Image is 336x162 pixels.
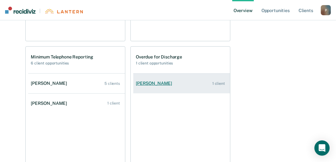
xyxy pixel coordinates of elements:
[36,8,44,14] span: |
[5,7,83,14] a: |
[28,74,125,92] a: [PERSON_NAME] 5 clients
[28,94,125,112] a: [PERSON_NAME] 1 client
[31,101,69,106] div: [PERSON_NAME]
[107,101,120,105] div: 1 client
[31,61,93,65] h2: 6 client opportunities
[321,5,331,15] button: P
[133,74,230,92] a: [PERSON_NAME] 1 client
[212,81,225,86] div: 1 client
[44,9,83,14] img: Lantern
[31,81,69,86] div: [PERSON_NAME]
[136,54,182,60] h1: Overdue for Discharge
[136,81,175,86] div: [PERSON_NAME]
[104,81,120,86] div: 5 clients
[5,7,36,14] img: Recidiviz
[314,140,330,156] div: Open Intercom Messenger
[136,61,182,65] h2: 1 client opportunities
[31,54,93,60] h1: Minimum Telephone Reporting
